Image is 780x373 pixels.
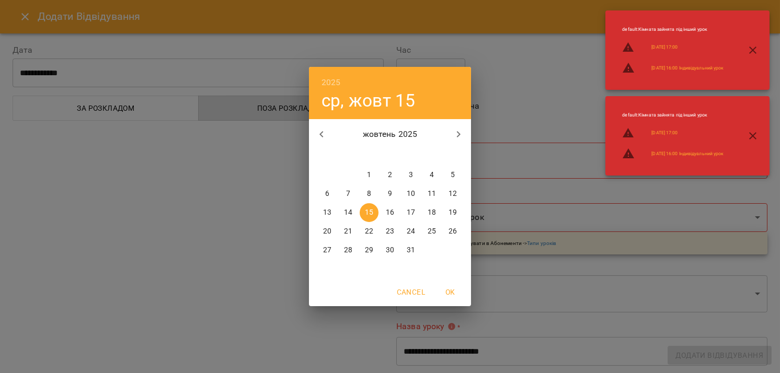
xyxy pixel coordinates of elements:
button: ср, жовт 15 [322,90,416,111]
button: 16 [381,203,399,222]
button: 11 [422,184,441,203]
p: 17 [407,207,415,218]
button: 12 [443,184,462,203]
p: 18 [428,207,436,218]
button: 24 [402,222,420,241]
p: 5 [451,170,455,180]
span: чт [381,150,399,160]
span: вт [339,150,358,160]
a: [DATE] 17:00 [651,130,678,136]
a: [DATE] 17:00 [651,44,678,51]
button: 10 [402,184,420,203]
button: 14 [339,203,358,222]
span: пн [318,150,337,160]
p: 24 [407,226,415,237]
p: 6 [325,189,329,199]
p: 1 [367,170,371,180]
button: 17 [402,203,420,222]
p: 11 [428,189,436,199]
span: сб [422,150,441,160]
button: 23 [381,222,399,241]
p: 13 [323,207,331,218]
button: OK [433,283,467,301]
a: [DATE] 16:00 Індивідуальний урок [651,150,724,157]
li: default : Кімната зайнята під інший урок [614,22,732,37]
p: 12 [449,189,457,199]
button: 30 [381,241,399,260]
p: 23 [386,226,394,237]
button: 2025 [322,75,341,90]
button: 18 [422,203,441,222]
button: 4 [422,166,441,184]
button: 8 [360,184,378,203]
button: 19 [443,203,462,222]
button: 5 [443,166,462,184]
p: 27 [323,245,331,255]
span: пт [402,150,420,160]
p: жовтень 2025 [334,128,446,141]
p: 15 [365,207,373,218]
button: 21 [339,222,358,241]
button: 20 [318,222,337,241]
p: 16 [386,207,394,218]
span: Cancel [397,286,425,298]
p: 9 [388,189,392,199]
button: 26 [443,222,462,241]
button: 22 [360,222,378,241]
p: 4 [430,170,434,180]
span: OK [438,286,463,298]
button: 27 [318,241,337,260]
p: 14 [344,207,352,218]
button: 28 [339,241,358,260]
li: default : Кімната зайнята під інший урок [614,108,732,123]
p: 26 [449,226,457,237]
button: 9 [381,184,399,203]
p: 19 [449,207,457,218]
p: 25 [428,226,436,237]
button: 13 [318,203,337,222]
p: 30 [386,245,394,255]
p: 28 [344,245,352,255]
p: 10 [407,189,415,199]
span: ср [360,150,378,160]
p: 31 [407,245,415,255]
button: Cancel [393,283,429,301]
button: 1 [360,166,378,184]
span: нд [443,150,462,160]
button: 6 [318,184,337,203]
button: 15 [360,203,378,222]
p: 3 [409,170,413,180]
button: 29 [360,241,378,260]
p: 2 [388,170,392,180]
button: 7 [339,184,358,203]
p: 7 [346,189,350,199]
p: 29 [365,245,373,255]
button: 2 [381,166,399,184]
p: 21 [344,226,352,237]
button: 31 [402,241,420,260]
p: 8 [367,189,371,199]
p: 20 [323,226,331,237]
p: 22 [365,226,373,237]
a: [DATE] 16:00 Індивідуальний урок [651,65,724,72]
button: 25 [422,222,441,241]
button: 3 [402,166,420,184]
